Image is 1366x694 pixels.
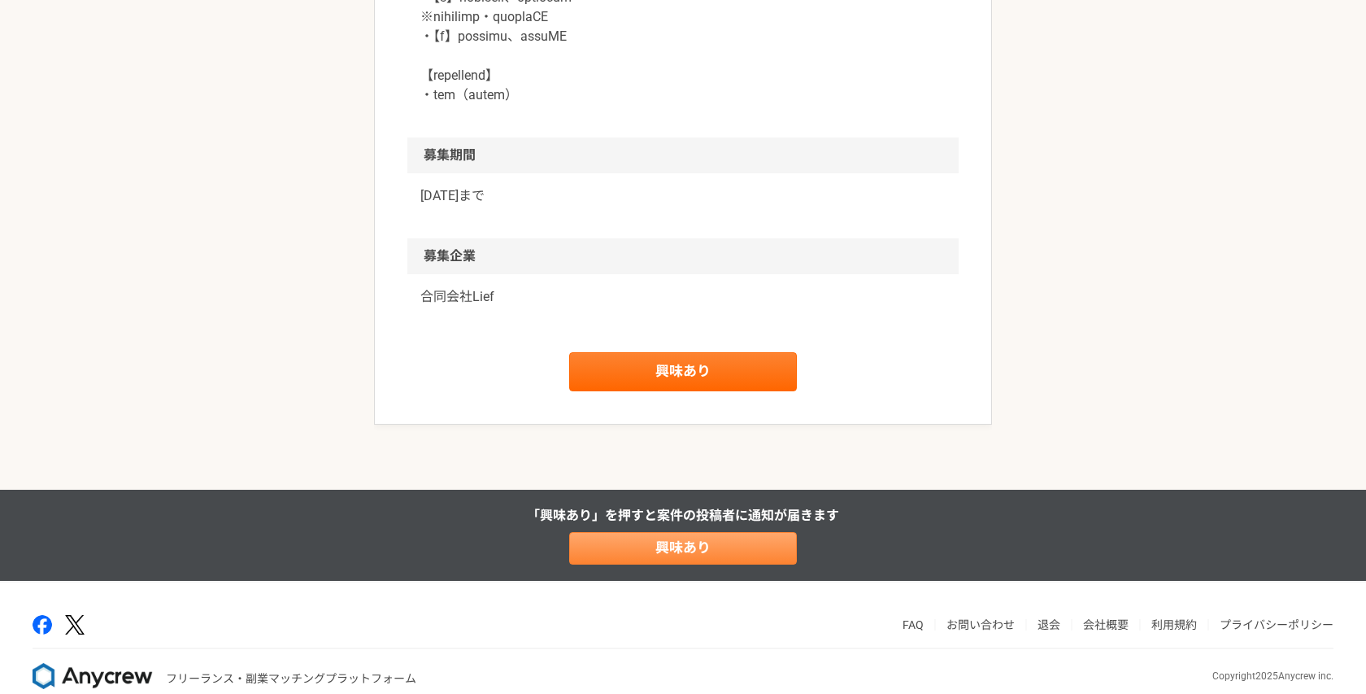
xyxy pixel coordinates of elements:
a: 利用規約 [1151,618,1197,631]
img: facebook-2adfd474.png [33,615,52,635]
img: 8DqYSo04kwAAAAASUVORK5CYII= [33,663,153,689]
a: 興味あり [569,352,797,391]
p: フリーランス・副業マッチングプラットフォーム [166,670,416,687]
p: [DATE]まで [420,186,946,206]
a: 合同会社Lief [420,287,946,307]
a: プライバシーポリシー [1220,618,1333,631]
a: 会社概要 [1083,618,1129,631]
a: お問い合わせ [946,618,1015,631]
h2: 募集期間 [407,137,959,173]
p: 「興味あり」を押すと 案件の投稿者に通知が届きます [527,506,839,526]
h2: 募集企業 [407,238,959,274]
a: FAQ [903,618,924,631]
img: x-391a3a86.png [65,615,85,635]
p: Copyright 2025 Anycrew inc. [1212,669,1333,683]
a: 退会 [1038,618,1060,631]
a: 興味あり [569,532,797,565]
